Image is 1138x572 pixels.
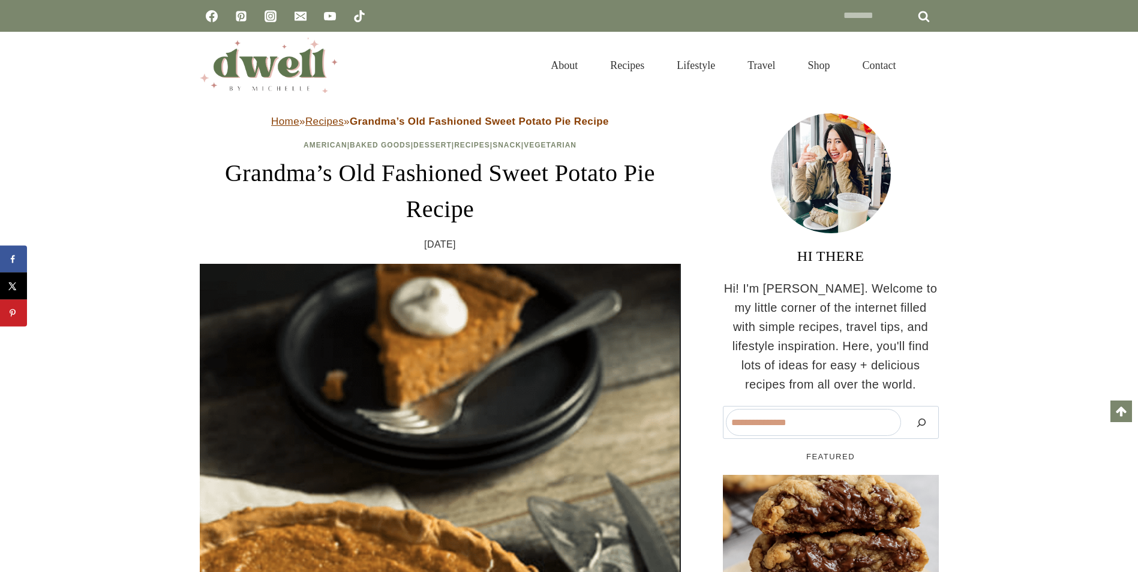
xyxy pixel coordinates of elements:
button: View Search Form [918,55,939,76]
a: Contact [846,46,912,85]
a: Vegetarian [524,141,576,149]
h5: FEATURED [723,451,939,463]
a: Email [289,4,313,28]
h3: HI THERE [723,245,939,267]
a: Instagram [259,4,283,28]
span: » » [271,116,609,127]
a: Lifestyle [660,46,731,85]
a: American [304,141,347,149]
p: Hi! I'm [PERSON_NAME]. Welcome to my little corner of the internet filled with simple recipes, tr... [723,279,939,394]
a: TikTok [347,4,371,28]
button: Search [907,409,936,436]
a: YouTube [318,4,342,28]
a: Scroll to top [1110,401,1132,422]
a: Snack [493,141,521,149]
nav: Primary Navigation [535,46,912,85]
h1: Grandma’s Old Fashioned Sweet Potato Pie Recipe [200,155,681,227]
a: Baked Goods [350,141,411,149]
a: Home [271,116,299,127]
strong: Grandma’s Old Fashioned Sweet Potato Pie Recipe [350,116,609,127]
a: Facebook [200,4,224,28]
a: Recipes [594,46,660,85]
img: DWELL by michelle [200,38,338,93]
a: Pinterest [229,4,253,28]
a: Dessert [413,141,452,149]
a: About [535,46,594,85]
a: Recipes [454,141,490,149]
span: | | | | | [304,141,576,149]
a: Shop [791,46,846,85]
a: Recipes [305,116,344,127]
a: Travel [731,46,791,85]
time: [DATE] [424,237,456,252]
